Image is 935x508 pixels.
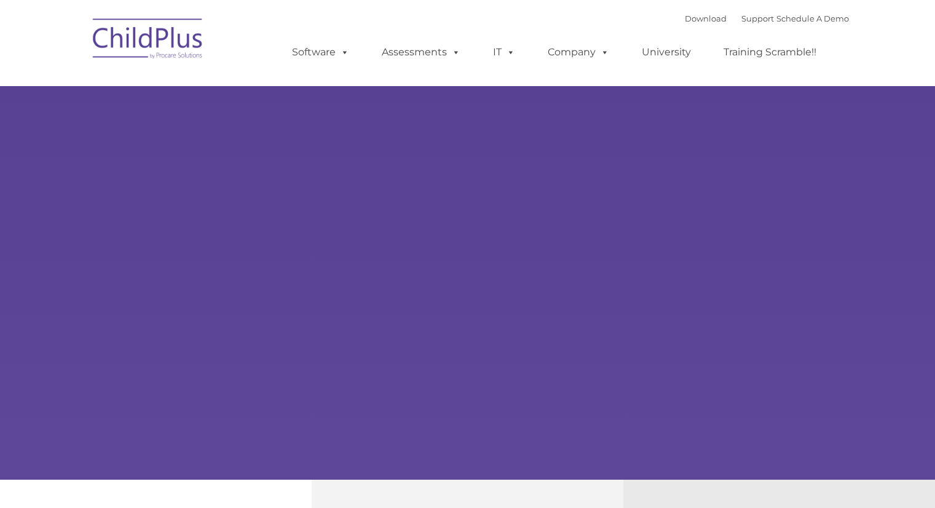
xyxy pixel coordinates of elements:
a: Training Scramble!! [711,40,829,65]
a: University [629,40,703,65]
a: Software [280,40,361,65]
a: Schedule A Demo [776,14,849,23]
a: Download [685,14,727,23]
a: Company [535,40,621,65]
font: | [685,14,849,23]
a: Support [741,14,774,23]
img: ChildPlus by Procare Solutions [87,10,210,71]
a: IT [481,40,527,65]
a: Assessments [369,40,473,65]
